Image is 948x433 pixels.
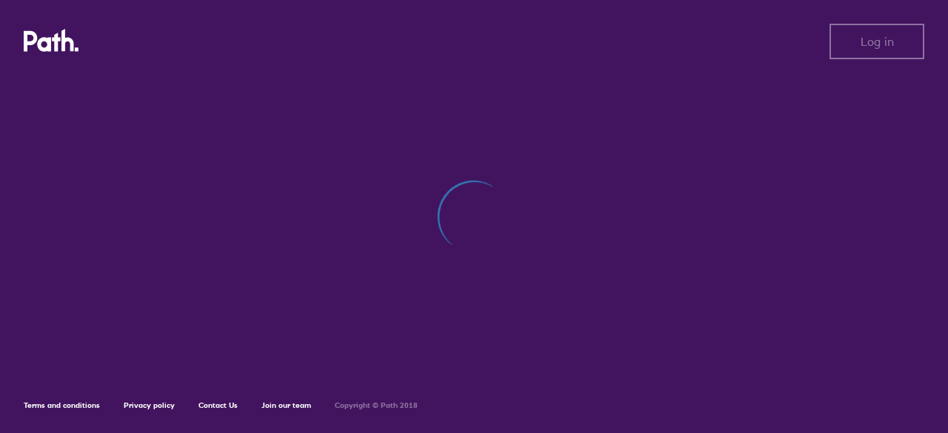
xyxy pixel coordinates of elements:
[124,400,175,410] a: Privacy policy
[24,400,100,410] a: Terms and conditions
[198,400,238,410] a: Contact Us
[261,400,311,410] a: Join our team
[335,401,418,410] h6: Copyright © Path 2018
[861,35,894,48] span: Log in
[829,24,924,59] button: Log in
